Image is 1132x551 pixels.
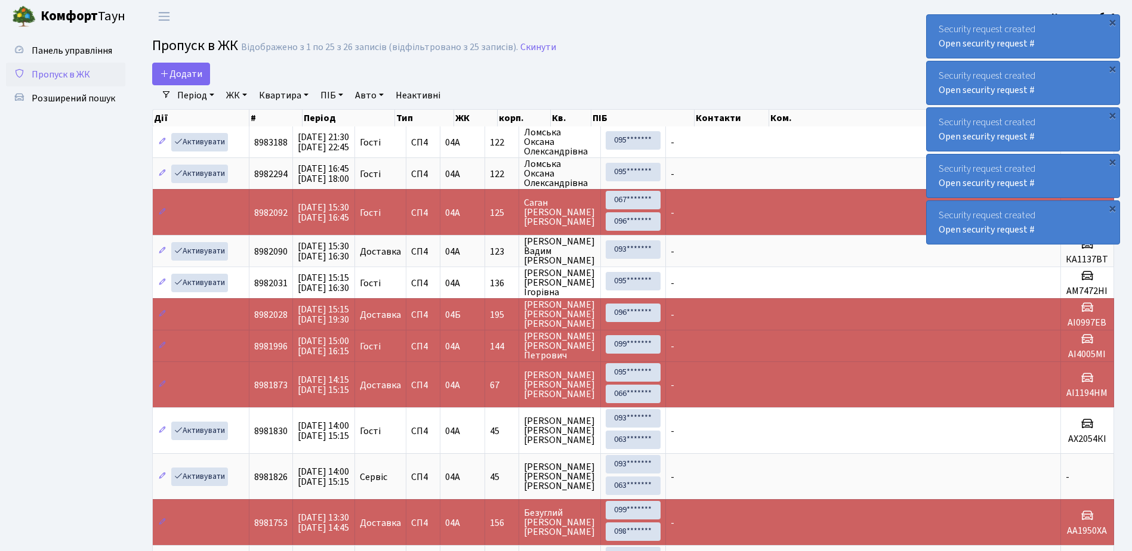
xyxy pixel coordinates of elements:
span: - [671,206,674,219]
span: 8981873 [254,379,288,392]
span: Додати [160,67,202,81]
span: Пропуск в ЖК [32,68,90,81]
span: СП4 [411,310,435,320]
span: СП4 [411,472,435,482]
h5: АІ0997ЕВ [1066,317,1109,329]
th: Дії [153,110,249,126]
span: [PERSON_NAME] [PERSON_NAME] [PERSON_NAME] [524,370,595,399]
span: 8982031 [254,277,288,290]
div: × [1106,63,1118,75]
span: [DATE] 14:00 [DATE] 15:15 [298,419,349,442]
h5: АІ4005МІ [1066,349,1109,360]
a: Активувати [171,242,228,261]
span: [DATE] 13:30 [DATE] 14:45 [298,511,349,534]
span: 04А [445,245,460,258]
th: Період [303,110,395,126]
div: Security request created [927,15,1119,58]
span: 8982092 [254,206,288,219]
span: 04А [445,168,460,181]
span: 136 [490,278,514,288]
span: 8982028 [254,308,288,321]
div: Відображено з 1 по 25 з 26 записів (відфільтровано з 25 записів). [241,42,518,53]
span: СП4 [411,247,435,256]
th: Контакти [695,110,769,126]
div: Security request created [927,108,1119,151]
span: 45 [490,472,514,482]
span: - [671,136,674,149]
span: СП4 [411,169,435,179]
a: Неактивні [391,85,445,106]
span: 04А [445,379,460,392]
div: × [1106,202,1118,214]
span: [DATE] 15:15 [DATE] 16:30 [298,271,349,295]
span: [DATE] 14:15 [DATE] 15:15 [298,373,349,397]
div: × [1106,156,1118,168]
h5: АІ1194НМ [1066,388,1109,399]
span: Гості [360,169,381,179]
span: - [671,340,674,353]
span: - [1066,470,1069,484]
th: ПІБ [591,110,695,126]
span: Доставка [360,518,401,528]
span: Ломська Оксана Олександрівна [524,128,595,156]
span: [PERSON_NAME] Вадим [PERSON_NAME] [524,237,595,265]
span: Гості [360,138,381,147]
h5: АМ7472НІ [1066,286,1109,297]
span: СП4 [411,518,435,528]
span: [DATE] 15:30 [DATE] 16:45 [298,201,349,224]
span: 122 [490,138,514,147]
span: Панель управління [32,44,112,57]
span: [DATE] 21:30 [DATE] 22:45 [298,131,349,154]
span: Доставка [360,310,401,320]
span: Гості [360,208,381,218]
h5: АА1950ХА [1066,525,1109,537]
a: Панель управління [6,39,125,63]
span: - [671,516,674,530]
a: Open security request # [939,83,1035,97]
span: Ломська Оксана Олександрівна [524,159,595,188]
span: 144 [490,342,514,351]
span: СП4 [411,278,435,288]
span: [PERSON_NAME] [PERSON_NAME] [PERSON_NAME] [524,416,595,445]
span: Саган [PERSON_NAME] [PERSON_NAME] [524,198,595,227]
th: Ком. [769,110,1051,126]
span: [PERSON_NAME] [PERSON_NAME] Ігорівна [524,268,595,297]
a: Open security request # [939,37,1035,50]
span: 04А [445,340,460,353]
span: Пропуск в ЖК [152,35,238,56]
span: 04Б [445,308,461,321]
span: [DATE] 15:30 [DATE] 16:30 [298,240,349,263]
div: × [1106,16,1118,28]
a: Період [172,85,219,106]
a: Квартира [254,85,313,106]
span: [PERSON_NAME] [PERSON_NAME] [PERSON_NAME] [524,300,595,329]
span: Безуглий [PERSON_NAME] [PERSON_NAME] [524,508,595,537]
span: 04А [445,136,460,149]
span: - [671,277,674,290]
a: Консьєрж б. 4. [1051,10,1118,24]
span: СП4 [411,342,435,351]
div: Security request created [927,61,1119,104]
span: 04А [445,470,460,484]
th: корп. [498,110,551,126]
span: 122 [490,169,514,179]
a: ЖК [221,85,252,106]
a: Активувати [171,422,228,440]
a: Додати [152,63,210,85]
span: Доставка [360,247,401,256]
span: СП4 [411,208,435,218]
span: 45 [490,426,514,436]
span: 125 [490,208,514,218]
span: 04А [445,425,460,438]
span: [DATE] 15:15 [DATE] 19:30 [298,303,349,326]
span: - [671,425,674,438]
span: 04А [445,206,460,219]
a: Активувати [171,274,228,292]
th: Кв. [551,110,591,126]
span: 8981996 [254,340,288,353]
a: ПІБ [316,85,348,106]
h5: КА1137ВТ [1066,254,1109,265]
span: - [671,168,674,181]
th: # [249,110,302,126]
span: 8981826 [254,470,288,484]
